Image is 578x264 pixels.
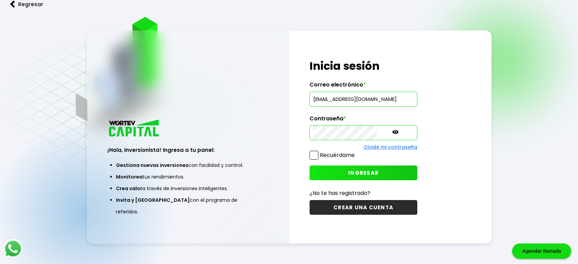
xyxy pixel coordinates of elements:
[310,189,417,215] a: ¿No te has registrado?CREAR UNA CUENTA
[10,1,15,8] img: flecha izquierda
[310,189,417,197] p: ¿No te has registrado?
[116,197,190,203] span: Invita y [GEOGRAPHIC_DATA]
[3,239,23,258] img: logos_whatsapp-icon.242b2217.svg
[116,183,260,194] li: a través de inversiones inteligentes.
[116,171,260,183] li: tus rendimientos.
[512,243,571,259] div: Agendar llamada
[310,115,417,126] label: Contraseña
[313,92,414,106] input: hola@wortev.capital
[364,144,417,150] a: Olvidé mi contraseña
[116,162,188,169] span: Gestiona nuevas inversiones
[310,166,417,180] button: INGRESAR
[116,194,260,217] li: con el programa de referidos.
[310,58,417,74] h1: Inicia sesión
[107,146,269,154] h3: ¡Hola, inversionista! Ingresa a tu panel:
[348,169,379,176] span: INGRESAR
[310,81,417,92] label: Correo electrónico
[116,159,260,171] li: con facilidad y control.
[116,173,143,180] span: Monitorea
[310,200,417,215] button: CREAR UNA CUENTA
[116,185,142,192] span: Crea valor
[320,151,355,159] label: Recuérdame
[107,119,161,139] img: logo_wortev_capital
